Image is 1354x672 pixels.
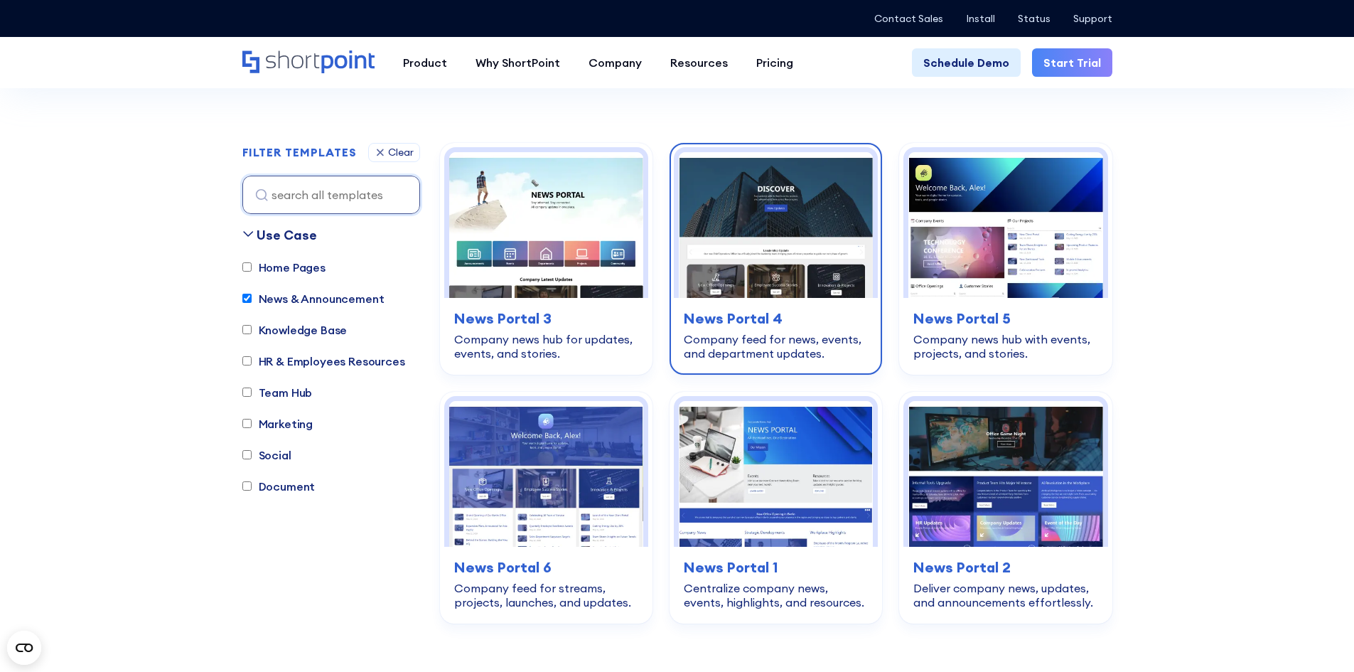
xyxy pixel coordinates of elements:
div: FILTER TEMPLATES [242,146,357,158]
a: Pricing [742,48,807,77]
input: News & Announcement [242,294,252,303]
a: Marketing 2 – SharePoint Online Communication Site: Centralize company news, events, highlights, ... [670,392,882,624]
div: Company news hub for updates, events, and stories. [454,332,638,361]
div: Company feed for streams, projects, launches, and updates. [454,581,638,609]
h3: News Portal 6 [454,557,638,578]
label: Home Pages [242,259,326,276]
label: Document [242,478,316,495]
a: Home [242,50,375,75]
img: Marketing 2 – SharePoint Online Communication Site: Centralize company news, events, highlights, ... [679,401,873,547]
iframe: Chat Widget [1098,507,1354,672]
h3: News Portal 1 [684,557,868,578]
input: Social [242,450,252,459]
a: Why ShortPoint [461,48,574,77]
img: News Portal 4 – Intranet Feed Template: Company feed for news, events, and department updates. [679,152,873,298]
label: Team Hub [242,384,313,401]
label: Knowledge Base [242,321,348,338]
a: Company [574,48,656,77]
a: News Portal 3 – SharePoint Newsletter Template: Company news hub for updates, events, and stories... [440,143,652,375]
h3: News Portal 2 [913,557,1097,578]
img: News Portal 3 – SharePoint Newsletter Template: Company news hub for updates, events, and stories. [449,152,643,298]
a: Status [1018,13,1051,24]
a: Schedule Demo [912,48,1021,77]
h3: News Portal 3 [454,308,638,329]
div: Company feed for news, events, and department updates. [684,332,868,361]
input: HR & Employees Resources [242,356,252,366]
h3: News Portal 4 [684,308,868,329]
a: News Portal 4 – Intranet Feed Template: Company feed for news, events, and department updates.New... [670,143,882,375]
input: Knowledge Base [242,325,252,334]
input: Document [242,481,252,491]
img: News Portal 5 – Intranet Company News Template: Company news hub with events, projects, and stories. [908,152,1102,298]
div: Why ShortPoint [475,54,560,71]
img: News Portal 6 – Sharepoint Company Feed: Company feed for streams, projects, launches, and updates. [449,401,643,547]
label: HR & Employees Resources [242,353,405,370]
label: Marketing [242,415,313,432]
label: Social [242,447,291,464]
img: News Portal 2 – SharePoint News Post Template: Deliver company news, updates, and announcements e... [908,401,1102,547]
a: Start Trial [1032,48,1112,77]
a: Support [1073,13,1112,24]
a: News Portal 2 – SharePoint News Post Template: Deliver company news, updates, and announcements e... [899,392,1112,624]
div: Clear [388,147,414,157]
div: Company [589,54,642,71]
a: Install [966,13,995,24]
input: search all templates [242,176,420,214]
a: Contact Sales [874,13,943,24]
a: News Portal 5 – Intranet Company News Template: Company news hub with events, projects, and stori... [899,143,1112,375]
div: Company news hub with events, projects, and stories. [913,332,1097,361]
div: Widget de chat [1098,507,1354,672]
a: Resources [656,48,742,77]
button: Open CMP widget [7,631,41,665]
label: News & Announcement [242,290,385,307]
div: Centralize company news, events, highlights, and resources. [684,581,868,609]
div: Deliver company news, updates, and announcements effortlessly. [913,581,1097,609]
div: Resources [670,54,728,71]
div: Product [403,54,447,71]
div: Pricing [756,54,793,71]
a: News Portal 6 – Sharepoint Company Feed: Company feed for streams, projects, launches, and update... [440,392,652,624]
h3: News Portal 5 [913,308,1097,329]
a: Product [389,48,461,77]
input: Home Pages [242,262,252,272]
input: Team Hub [242,388,252,397]
div: Use Case [257,225,317,245]
input: Marketing [242,419,252,428]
